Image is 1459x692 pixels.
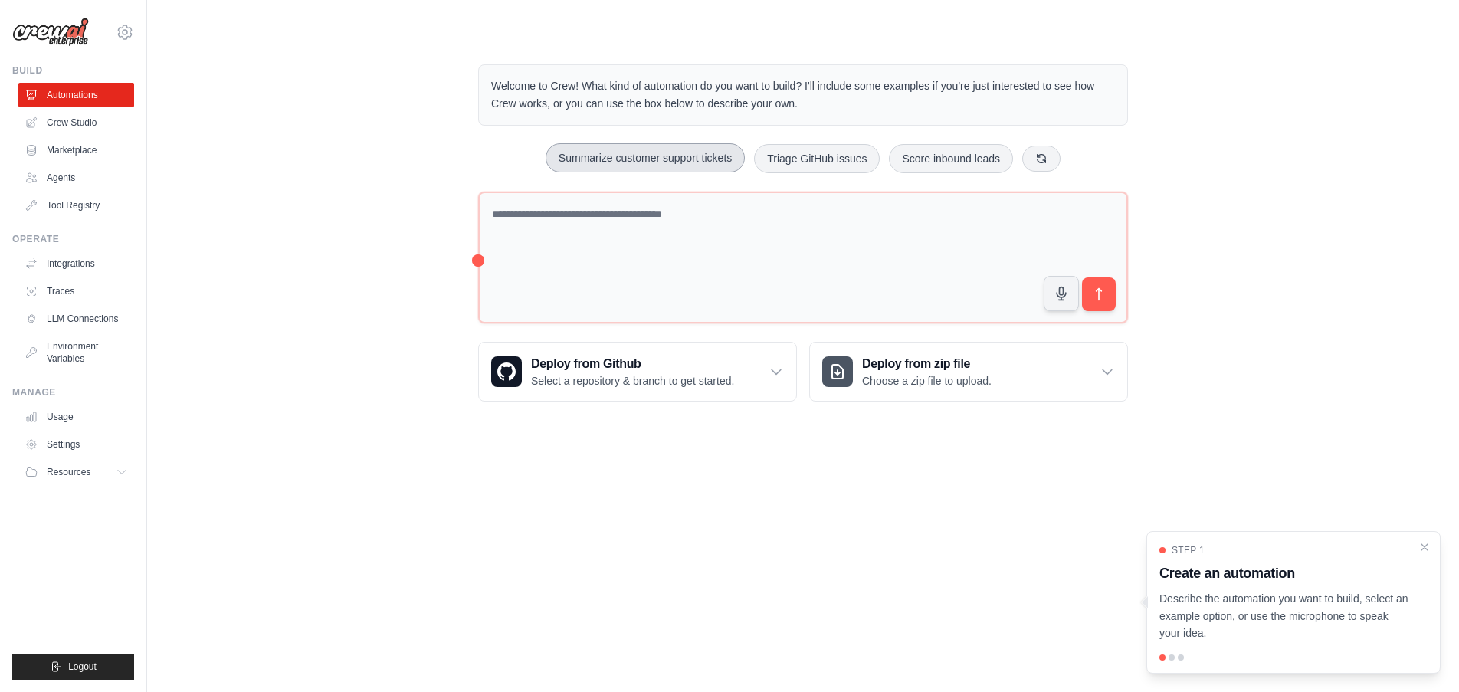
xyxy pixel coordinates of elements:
a: Usage [18,405,134,429]
button: Triage GitHub issues [754,144,880,173]
p: Select a repository & branch to get started. [531,373,734,389]
a: Automations [18,83,134,107]
h3: Deploy from Github [531,355,734,373]
button: Summarize customer support tickets [546,143,745,172]
a: Environment Variables [18,334,134,371]
p: Choose a zip file to upload. [862,373,992,389]
a: Integrations [18,251,134,276]
a: Agents [18,166,134,190]
a: Tool Registry [18,193,134,218]
p: Describe the automation you want to build, select an example option, or use the microphone to spe... [1159,590,1409,642]
button: Score inbound leads [889,144,1013,173]
div: Operate [12,233,134,245]
div: Build [12,64,134,77]
a: Traces [18,279,134,303]
a: Marketplace [18,138,134,162]
span: Resources [47,466,90,478]
div: Manage [12,386,134,398]
p: Welcome to Crew! What kind of automation do you want to build? I'll include some examples if you'... [491,77,1115,113]
a: LLM Connections [18,307,134,331]
a: Crew Studio [18,110,134,135]
button: Resources [18,460,134,484]
button: Logout [12,654,134,680]
iframe: Chat Widget [1382,618,1459,692]
a: Settings [18,432,134,457]
button: Close walkthrough [1418,541,1431,553]
h3: Deploy from zip file [862,355,992,373]
span: Logout [68,661,97,673]
span: Step 1 [1172,544,1205,556]
h3: Create an automation [1159,562,1409,584]
img: Logo [12,18,89,47]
